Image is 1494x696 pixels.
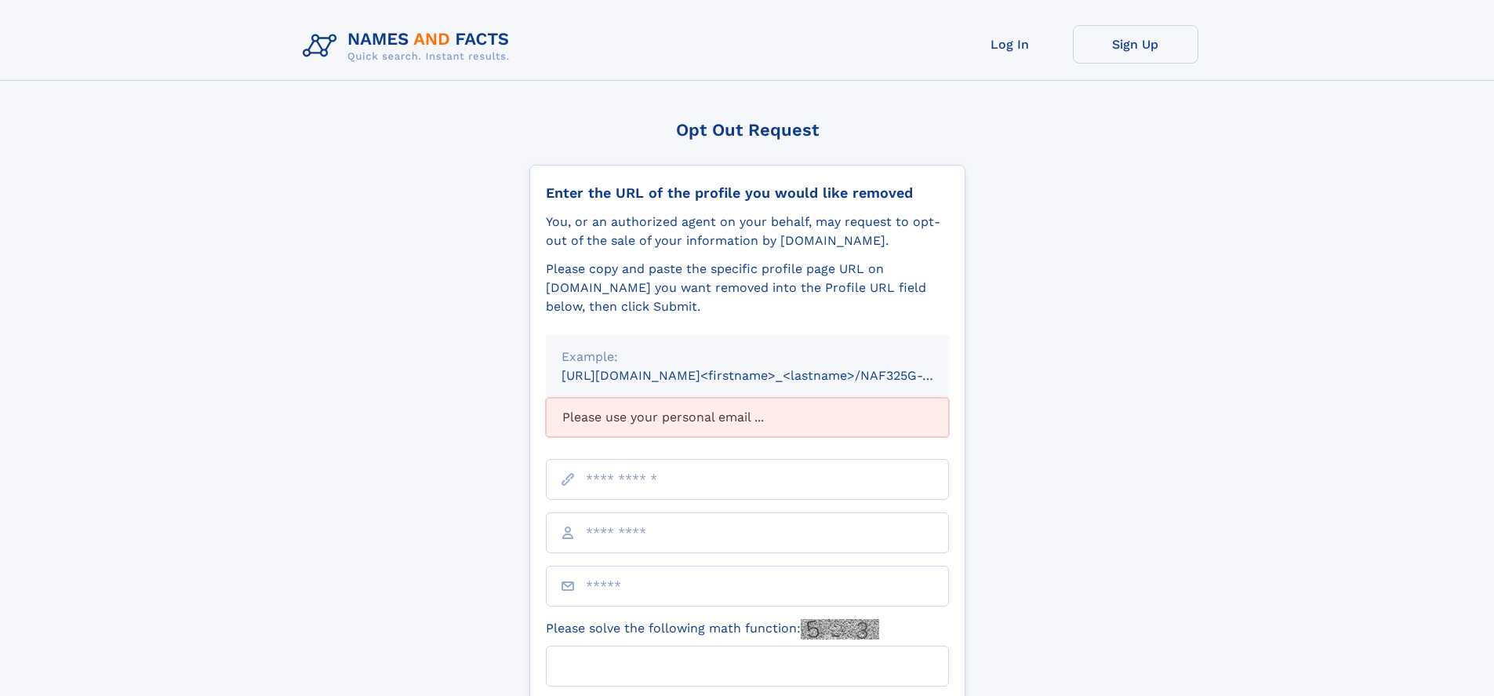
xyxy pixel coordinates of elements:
div: Please use your personal email ... [546,398,949,437]
div: Please copy and paste the specific profile page URL on [DOMAIN_NAME] you want removed into the Pr... [546,260,949,316]
div: Example: [562,348,933,366]
small: [URL][DOMAIN_NAME]<firstname>_<lastname>/NAF325G-xxxxxxxx [562,368,979,383]
a: Log In [947,25,1073,64]
div: Enter the URL of the profile you would like removed [546,184,949,202]
a: Sign Up [1073,25,1198,64]
div: You, or an authorized agent on your behalf, may request to opt-out of the sale of your informatio... [546,213,949,250]
img: Logo Names and Facts [296,25,522,67]
div: Opt Out Request [529,120,965,140]
label: Please solve the following math function: [546,619,879,640]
